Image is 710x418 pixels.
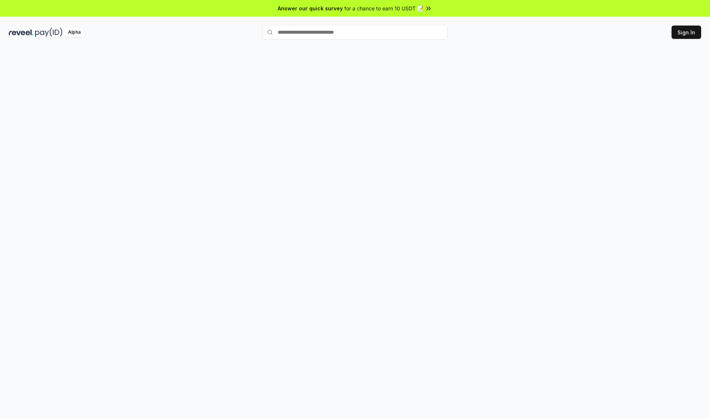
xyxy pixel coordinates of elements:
button: Sign In [672,26,701,39]
span: Answer our quick survey [278,4,343,12]
span: for a chance to earn 10 USDT 📝 [344,4,423,12]
img: reveel_dark [9,28,34,37]
img: pay_id [35,28,62,37]
div: Alpha [64,28,85,37]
